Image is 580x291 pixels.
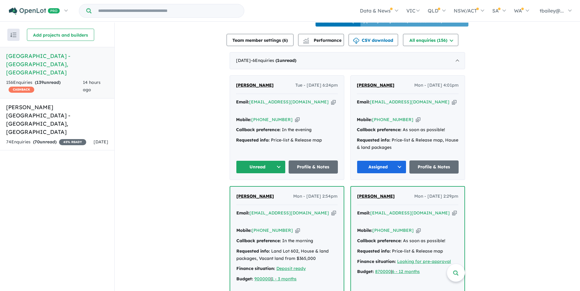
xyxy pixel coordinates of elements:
a: [PERSON_NAME] [236,193,274,200]
button: Copy [416,227,421,234]
span: tbailey@... [540,8,564,14]
div: Price-list & Release map [357,248,458,255]
strong: ( unread) [33,139,57,145]
div: As soon as possible! [357,126,459,134]
a: [PHONE_NUMBER] [251,117,293,122]
button: Copy [416,117,420,123]
img: bar-chart.svg [303,40,309,44]
div: | [357,268,458,275]
strong: Mobile: [357,117,372,122]
span: [PERSON_NAME] [236,82,274,88]
a: [PERSON_NAME] [236,82,274,89]
div: 156 Enquir ies [6,79,83,94]
button: Team member settings (6) [227,34,294,46]
strong: Mobile: [357,228,372,233]
span: Mon - [DATE] 4:01pm [414,82,459,89]
strong: Email: [236,210,249,216]
img: line-chart.svg [303,38,309,41]
a: [EMAIL_ADDRESS][DOMAIN_NAME] [249,99,329,105]
strong: Budget: [236,276,253,282]
strong: Requested info: [357,248,391,254]
button: CSV download [349,34,398,46]
a: 1 - 3 months [272,276,297,282]
strong: Email: [357,210,370,216]
a: [PERSON_NAME] [357,193,395,200]
strong: Callback preference: [357,127,401,132]
span: [PERSON_NAME] [357,82,394,88]
span: - 6 Enquir ies [251,58,296,63]
strong: Mobile: [236,228,252,233]
a: [PHONE_NUMBER] [252,228,293,233]
div: | [236,275,338,283]
strong: Callback preference: [236,238,281,243]
button: Copy [331,210,336,216]
button: Copy [331,99,336,105]
a: [PHONE_NUMBER] [372,228,414,233]
button: Unread [236,160,286,174]
button: All enquiries (156) [403,34,458,46]
span: [PERSON_NAME] [357,193,395,199]
a: [PERSON_NAME] [357,82,394,89]
h5: [GEOGRAPHIC_DATA] - [GEOGRAPHIC_DATA] , [GEOGRAPHIC_DATA] [6,52,108,77]
img: download icon [353,38,359,44]
a: 900000 [254,276,271,282]
strong: Finance situation: [236,266,275,271]
button: Copy [452,99,456,105]
span: Tue - [DATE] 6:24pm [295,82,338,89]
strong: Budget: [357,269,374,274]
a: [EMAIL_ADDRESS][DOMAIN_NAME] [249,210,329,216]
button: Copy [295,227,300,234]
div: Price-list & Release map, House & land packages [357,137,459,151]
div: As soon as possible! [357,237,458,245]
span: [DATE] [94,139,108,145]
button: Copy [295,117,300,123]
span: 139 [36,80,44,85]
div: Land Lot 602, House & land packages, Vacant land from $365,000 [236,248,338,262]
span: Mon - [DATE] 2:29pm [414,193,458,200]
span: Mon - [DATE] 2:54pm [293,193,338,200]
a: Looking for pre-approval [397,259,451,264]
img: sort.svg [10,33,17,37]
strong: ( unread) [35,80,61,85]
input: Try estate name, suburb, builder or developer [93,4,243,17]
span: 70 [35,139,40,145]
span: 6 [284,38,286,43]
a: 6 - 12 months [392,269,420,274]
span: CASHBACK [9,87,34,93]
a: [PHONE_NUMBER] [372,117,413,122]
span: 14 hours ago [83,80,101,92]
span: 1 [277,58,279,63]
a: [EMAIL_ADDRESS][DOMAIN_NAME] [370,210,450,216]
span: [PERSON_NAME] [236,193,274,199]
button: Add projects and builders [27,29,94,41]
a: Profile & Notes [409,160,459,174]
a: 870000 [375,269,391,274]
div: 74 Enquir ies [6,138,86,146]
strong: Requested info: [357,137,390,143]
strong: Email: [357,99,370,105]
strong: ( unread) [275,58,296,63]
div: [DATE] [230,52,465,69]
strong: Callback preference: [357,238,402,243]
strong: Finance situation: [357,259,396,264]
strong: Callback preference: [236,127,281,132]
a: Deposit ready [276,266,306,271]
a: Profile & Notes [289,160,338,174]
strong: Requested info: [236,248,270,254]
strong: Email: [236,99,249,105]
div: In the morning [236,237,338,245]
div: Price-list & Release map [236,137,338,144]
strong: Mobile: [236,117,251,122]
button: Assigned [357,160,406,174]
div: In the evening [236,126,338,134]
span: Performance [304,38,342,43]
button: Copy [452,210,457,216]
strong: Requested info: [236,137,270,143]
img: Openlot PRO Logo White [9,7,60,15]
